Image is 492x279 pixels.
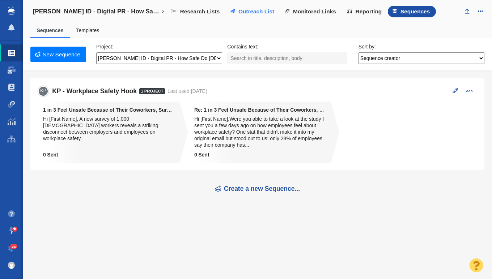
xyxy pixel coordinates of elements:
span: 0 [194,152,197,157]
span: 0 [43,152,46,157]
div: Hi [First Name],Were you able to take a look at the study I sent you a few days ago on how employ... [194,116,325,148]
input: Search in title, description, body [227,52,347,64]
h5: Create a new Sequence... [23,177,492,208]
span: KP [36,84,51,98]
a: Reporting [342,6,388,17]
img: buzzstream_logo_iconsimple.png [8,7,14,15]
a: Outreach List [226,6,280,17]
a: Monitored Links [280,6,342,17]
label: Sort by: [359,43,376,50]
img: 61f477734bf3dd72b3fb3a7a83fcc915 [8,262,15,269]
span: 1 Project [139,88,165,94]
label: Project: [96,43,113,50]
div: Last used: [167,88,207,94]
strong: Sent [43,152,58,157]
label: Contains text: [227,43,258,50]
strong: Re: 1 in 3 Feel Unsafe Because of Their Coworkers, Survey Reveals [194,107,325,113]
span: Outreach List [238,8,274,15]
span: Sequences [400,8,430,15]
a: New Sequence [30,47,86,62]
div: Hi [First Name], A new survey of 1,000 [DEMOGRAPHIC_DATA] workers reveals a striking disconnect b... [43,116,174,142]
span: [DATE] [191,88,207,94]
a: Research Lists [167,6,226,17]
a: Sequences [388,6,436,17]
a: Templates [76,27,99,33]
strong: 1 in 3 Feel Unsafe Because of Their Coworkers, Survey Reveals [43,107,174,113]
h4: [PERSON_NAME] ID - Digital PR - How Safe Do [DEMOGRAPHIC_DATA] Feel at Work? [33,8,160,15]
strong: Sent [194,152,209,157]
span: Monitored Links [293,8,336,15]
h5: KP - Workplace Safety Hook [52,87,139,95]
a: Sequences [37,27,64,33]
span: Reporting [356,8,382,15]
span: Research Lists [180,8,220,15]
span: 24 [10,244,18,249]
